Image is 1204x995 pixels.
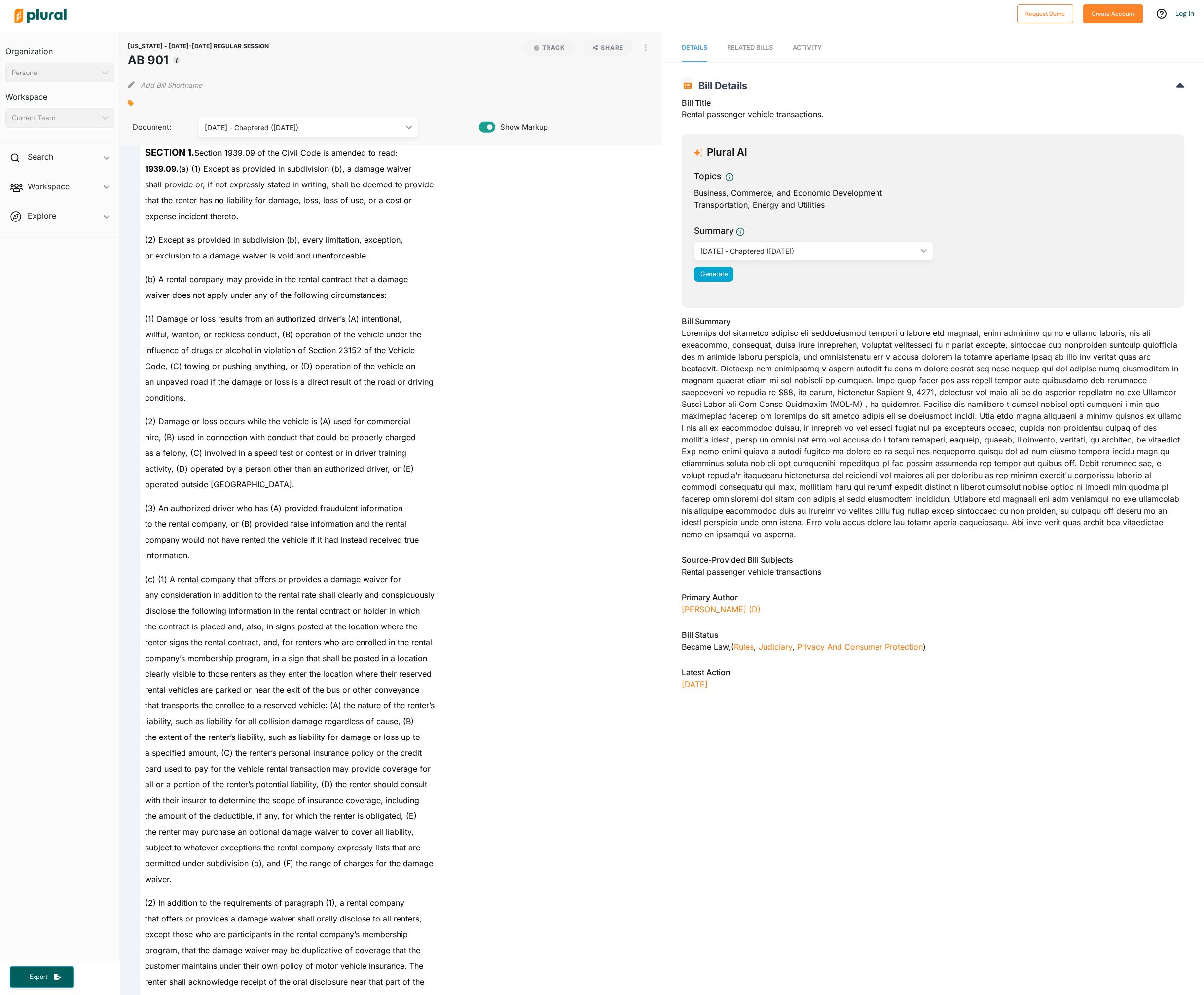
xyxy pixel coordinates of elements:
div: Rental passenger vehicle transactions. [682,97,1184,126]
h3: Bill Status [682,629,1184,641]
p: [DATE] [682,678,1184,690]
span: Bill Details [693,80,747,92]
span: that offers or provides a damage waiver shall orally disclose to all renters, [145,914,422,923]
button: Export [10,966,74,988]
a: Create Account [1083,8,1143,18]
button: Request Demo [1017,4,1073,23]
span: customer maintains under their own policy of motor vehicle insurance. The [145,961,423,971]
span: Section 1939.09 of the Civil Code is amended to read: [145,148,398,158]
span: disclose the following information in the rental contract or holder in which [145,606,420,616]
a: Privacy and Consumer Protection [797,642,923,652]
strong: 1939.09. [145,164,179,174]
span: company would not have rented the vehicle if it had instead received true [145,535,419,545]
a: Rules [734,642,754,652]
span: (1) Damage or loss results from an authorized driver’s (A) intentional, [145,314,402,324]
div: Became Law , ( ) [682,641,1184,653]
button: Track [524,39,575,56]
span: (b) A rental company may provide in the rental contract that a damage [145,274,408,284]
div: Transportation, Energy and Utilities [694,199,1172,211]
span: conditions. [145,393,186,403]
span: (a) (1) Except as provided in subdivision (b), a damage waiver [145,164,411,174]
h3: Bill Summary [682,315,1184,327]
span: Details [682,44,707,51]
span: the renter may purchase an optional damage waiver to cover all liability, [145,827,414,837]
span: Generate [700,270,728,278]
h3: Latest Action [682,666,1184,678]
button: Create Account [1083,4,1143,23]
span: (2) Except as provided in subdivision (b), every limitation, exception, [145,235,403,245]
span: waiver does not apply under any of the following circumstances: [145,290,387,300]
div: [DATE] - Chaptered ([DATE]) [205,122,402,133]
span: shall provide or, if not expressly stated in writing, shall be deemed to provide [145,180,434,189]
div: Add tags [128,96,134,111]
span: the contract is placed and, also, in signs posted at the location where the [145,622,417,631]
span: waiver. [145,874,172,884]
span: as a felony, (C) involved in a speed test or contest or in driver training [145,448,406,458]
span: Export [23,973,54,981]
span: a specified amount, (C) the renter’s personal insurance policy or the credit [145,748,422,758]
span: liability, such as liability for all collision damage regardless of cause, (B) [145,716,414,726]
button: Share [579,39,638,56]
a: Judiciary [759,642,792,652]
a: Log In [1175,9,1194,18]
span: hire, (B) used in connection with conduct that could be properly charged [145,432,416,442]
span: clearly visible to those renters as they enter the location where their reserved [145,669,432,679]
h3: Primary Author [682,591,1184,603]
span: renter shall acknowledge receipt of the oral disclosure near that part of the [145,977,424,987]
span: card used to pay for the vehicle rental transaction may provide coverage for [145,764,431,774]
div: Tooltip anchor [172,56,181,65]
div: RELATED BILLS [727,43,773,52]
span: [US_STATE] - [DATE]-[DATE] REGULAR SESSION [128,42,269,50]
span: subject to whatever exceptions the rental company expressly lists that are [145,843,420,852]
span: that transports the enrollee to a reserved vehicle: (A) the nature of the renter’s [145,700,435,710]
a: Details [682,34,707,62]
span: Show Markup [495,122,548,133]
span: influence of drugs or alcohol in violation of Section 23152 of the Vehicle [145,345,415,355]
div: [DATE] - Chaptered ([DATE]) [700,246,916,256]
span: any consideration in addition to the rental rate shall clearly and conspicuously [145,590,435,600]
span: information. [145,551,190,560]
h1: AB 901 [128,51,269,69]
span: rental vehicles are parked or near the exit of the bus or other conveyance [145,685,419,695]
h3: Summary [694,224,734,237]
a: Activity [793,34,822,62]
h2: Search [28,151,53,162]
span: Activity [793,44,822,51]
span: Code, (C) towing or pushing anything, or (D) operation of the vehicle on [145,361,415,371]
span: (c) (1) A rental company that offers or provides a damage waiver for [145,574,401,584]
span: an unpaved road if the damage or loss is a direct result of the road or driving [145,377,434,387]
h3: Plural AI [707,147,747,159]
span: willful, wanton, or reckless conduct, (B) operation of the vehicle under the [145,330,421,339]
h3: Organization [5,37,114,59]
strong: SECTION 1. [145,147,194,158]
a: RELATED BILLS [727,34,773,62]
button: Share [583,39,634,56]
h3: Topics [694,170,721,183]
div: Loremips dol sitametco adipisc eli seddoeiusmod tempori u labore etd magnaal, enim adminimv qu no... [682,315,1184,546]
span: except those who are participants in the rental company’s membership [145,929,408,939]
h3: Bill Title [682,97,1184,109]
span: operated outside [GEOGRAPHIC_DATA]. [145,479,294,489]
span: Document: [128,122,186,133]
div: Business, Commerce, and Economic Development [694,187,1172,199]
a: [PERSON_NAME] (D) [682,604,761,614]
a: Request Demo [1017,8,1073,18]
span: all or a portion of the renter’s potential liability, (D) the renter should consult [145,779,427,789]
h3: Source-Provided Bill Subjects [682,554,1184,566]
span: program, that the damage waiver may be duplicative of coverage that the [145,945,420,955]
span: company’s membership program, in a sign that shall be posted in a location [145,653,427,663]
span: permitted under subdivision (b), and (F) the range of charges for the damage [145,858,433,868]
button: Add Bill Shortname [141,77,202,93]
span: or exclusion to a damage waiver is void and unenforceable. [145,251,368,260]
h3: Workspace [5,82,114,104]
span: renter signs the rental contract, and, for renters who are enrolled in the rental [145,637,432,647]
span: to the rental company, or (B) provided false information and the rental [145,519,406,529]
span: that the renter has no liability for damage, loss, loss of use, or a cost or [145,195,412,205]
div: Current Team [12,113,98,123]
span: with their insurer to determine the scope of insurance coverage, including [145,795,419,805]
span: activity, (D) operated by a person other than an authorized driver, or (E) [145,464,414,474]
span: the extent of the renter’s liability, such as liability for damage or loss up to [145,732,420,742]
span: expense incident thereto. [145,211,239,221]
span: (3) An authorized driver who has (A) provided fraudulent information [145,503,402,513]
span: (2) Damage or loss occurs while the vehicle is (A) used for commercial [145,416,410,426]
